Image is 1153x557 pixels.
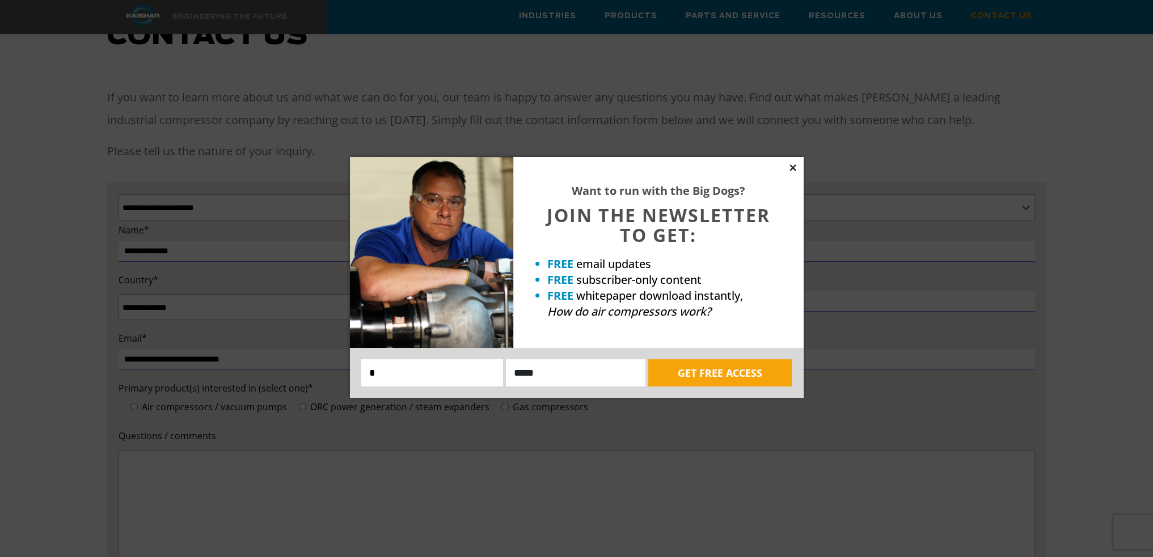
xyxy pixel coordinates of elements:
em: How do air compressors work? [547,304,711,319]
span: whitepaper download instantly, [576,288,743,303]
input: Name: [361,359,504,386]
input: Email [506,359,645,386]
span: JOIN THE NEWSLETTER TO GET: [547,203,770,247]
button: GET FREE ACCESS [648,359,792,386]
button: Close [788,163,798,173]
span: subscriber-only content [576,272,702,287]
span: email updates [576,256,651,271]
strong: FREE [547,256,573,271]
strong: FREE [547,272,573,287]
strong: Want to run with the Big Dogs? [572,183,745,198]
strong: FREE [547,288,573,303]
